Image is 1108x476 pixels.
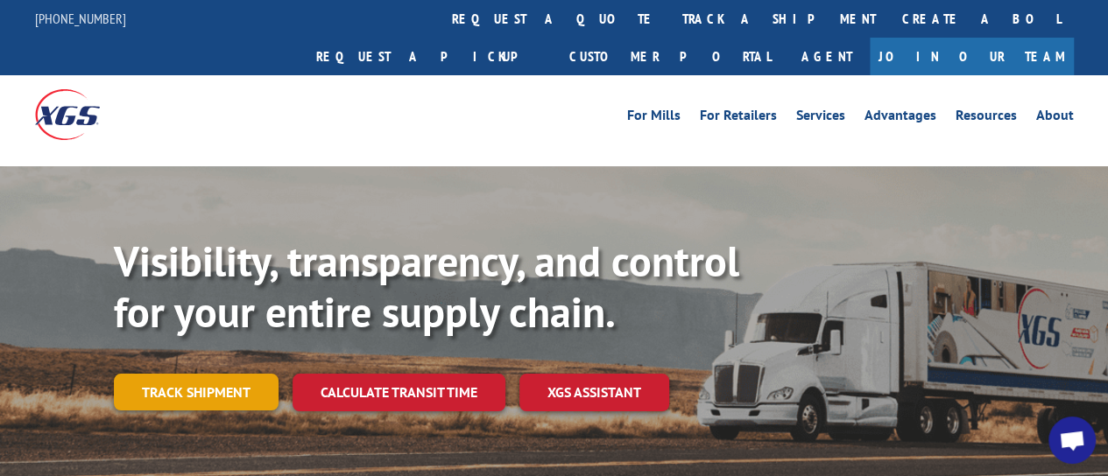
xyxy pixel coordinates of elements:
[796,108,845,128] a: Services
[956,108,1017,128] a: Resources
[784,38,870,75] a: Agent
[114,234,739,339] b: Visibility, transparency, and control for your entire supply chain.
[114,374,279,410] a: Track shipment
[35,10,126,27] a: [PHONE_NUMBER]
[556,38,784,75] a: Customer Portal
[303,38,556,75] a: Request a pickup
[293,374,505,411] a: Calculate transit time
[519,374,669,411] a: XGS ASSISTANT
[700,108,777,128] a: For Retailers
[1048,416,1096,464] div: Open chat
[865,108,936,128] a: Advantages
[870,38,1074,75] a: Join Our Team
[1036,108,1074,128] a: About
[627,108,681,128] a: For Mills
